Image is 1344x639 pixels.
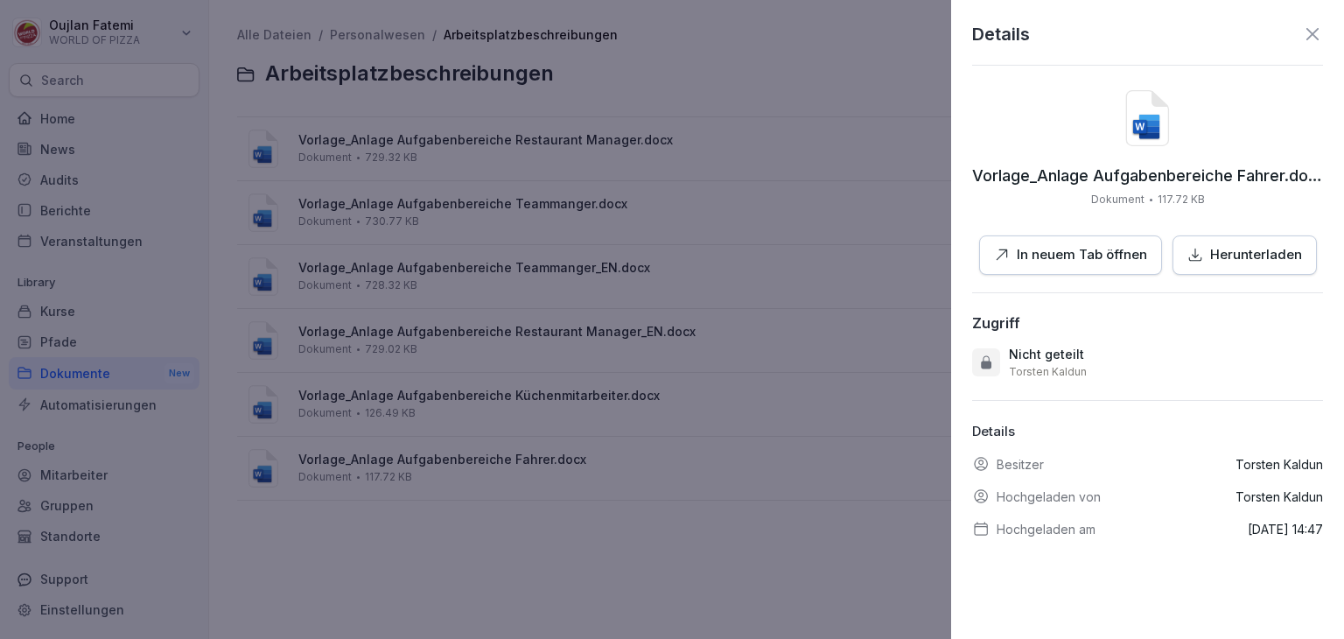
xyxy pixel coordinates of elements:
[1091,192,1144,207] p: Dokument
[1009,365,1087,379] p: Torsten Kaldun
[972,314,1020,332] div: Zugriff
[1017,245,1147,265] p: In neuem Tab öffnen
[997,488,1101,506] p: Hochgeladen von
[1009,346,1084,363] p: Nicht geteilt
[1235,488,1323,506] p: Torsten Kaldun
[997,520,1095,538] p: Hochgeladen am
[1248,520,1323,538] p: [DATE] 14:47
[1210,245,1302,265] p: Herunterladen
[1172,235,1317,275] button: Herunterladen
[997,455,1044,474] p: Besitzer
[1158,192,1205,207] p: 117.72 KB
[972,21,1030,47] p: Details
[972,422,1323,442] p: Details
[1235,455,1323,474] p: Torsten Kaldun
[979,235,1162,275] button: In neuem Tab öffnen
[972,167,1323,185] p: Vorlage_Anlage Aufgabenbereiche Fahrer.docx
